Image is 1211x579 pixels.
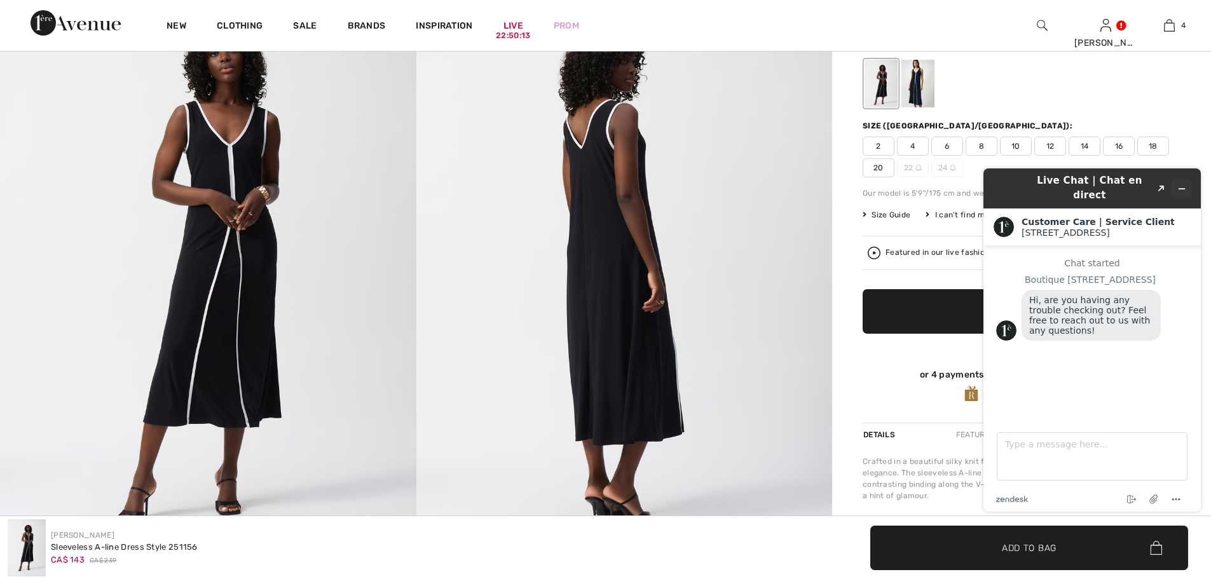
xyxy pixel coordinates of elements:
span: 4 [1181,20,1186,31]
span: Chat [28,9,54,20]
span: 12 [1034,137,1066,156]
img: search the website [1037,18,1048,33]
div: Black/Off White [865,60,898,107]
img: ring-m.svg [950,165,956,171]
div: Details [863,423,898,446]
button: Add to Bag [870,526,1188,570]
div: Crafted in a beautiful silky knit fabric, this maxi dress flows with undeniable elegance. The sle... [863,456,1180,501]
span: 24 [931,158,963,177]
a: Clothing [217,20,263,34]
span: 16 [1103,137,1135,156]
span: 8 [966,137,997,156]
span: 18 [1137,137,1169,156]
img: Sleeveless A-Line Dress Style 251156 [8,519,46,576]
img: Avenue Rewards [964,385,978,402]
img: Bag.svg [1150,541,1162,555]
div: Size ([GEOGRAPHIC_DATA]/[GEOGRAPHIC_DATA]): [863,120,1075,132]
span: CA$ 143 [51,555,85,564]
button: Add to Bag [863,289,1180,334]
span: 14 [1069,137,1100,156]
span: Add to Bag [1002,541,1057,554]
span: 4 [897,137,929,156]
div: Features [945,423,1005,446]
div: Sleeveless A-line Dress Style 251156 [51,541,198,554]
iframe: Find more information here [973,158,1211,522]
div: [PERSON_NAME] [1074,36,1137,50]
div: or 4 payments ofCA$ 35.75withSezzle Click to learn more about Sezzle [863,368,1180,385]
div: 22:50:13 [496,30,530,42]
a: [PERSON_NAME] [51,531,114,540]
span: 6 [931,137,963,156]
span: CA$ 239 [90,556,116,566]
span: Size Guide [863,209,910,221]
img: My Info [1100,18,1111,33]
img: Watch the replay [868,247,880,259]
a: New [167,20,186,34]
a: 4 [1138,18,1200,33]
span: Inspiration [416,20,472,34]
a: Sale [293,20,317,34]
a: Prom [554,19,579,32]
span: 10 [1000,137,1032,156]
span: 22 [897,158,929,177]
div: Midnight Blue/Off White [901,60,934,107]
div: or 4 payments of with [863,368,1180,381]
span: 20 [863,158,894,177]
div: Featured in our live fashion event. [886,249,1083,257]
div: Our model is 5'9"/175 cm and wears a size 6. [863,187,1180,199]
img: My Bag [1164,18,1175,33]
a: Brands [348,20,386,34]
div: I can't find my size [926,209,1006,221]
img: 1ère Avenue [31,10,121,36]
a: Sign In [1100,19,1111,31]
a: Live22:50:13 [503,19,523,32]
span: 2 [863,137,894,156]
img: ring-m.svg [915,165,922,171]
